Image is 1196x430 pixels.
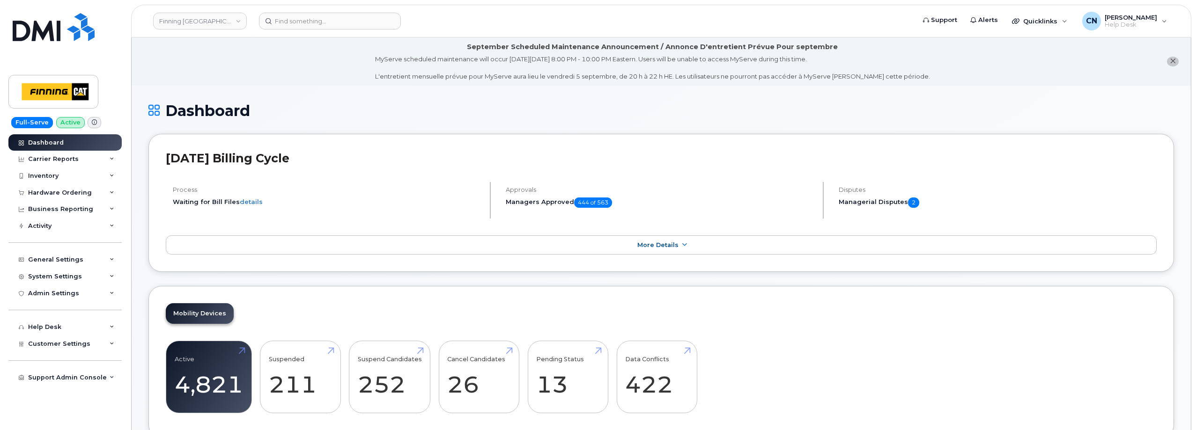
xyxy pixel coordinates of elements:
[166,151,1157,165] h2: [DATE] Billing Cycle
[467,42,838,52] div: September Scheduled Maintenance Announcement / Annonce D'entretient Prévue Pour septembre
[536,346,599,408] a: Pending Status 13
[173,186,482,193] h4: Process
[269,346,332,408] a: Suspended 211
[506,186,815,193] h4: Approvals
[148,102,1174,119] h1: Dashboard
[1167,57,1179,66] button: close notification
[375,55,930,81] div: MyServe scheduled maintenance will occur [DATE][DATE] 8:00 PM - 10:00 PM Eastern. Users will be u...
[839,197,1157,208] h5: Managerial Disputes
[166,303,234,324] a: Mobility Devices
[625,346,688,408] a: Data Conflicts 422
[839,186,1157,193] h4: Disputes
[637,241,679,248] span: More Details
[358,346,422,408] a: Suspend Candidates 252
[240,198,263,205] a: details
[173,197,482,206] li: Waiting for Bill Files
[506,197,815,208] h5: Managers Approved
[447,346,510,408] a: Cancel Candidates 26
[175,346,243,408] a: Active 4,821
[908,197,919,208] span: 2
[574,197,612,208] span: 444 of 563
